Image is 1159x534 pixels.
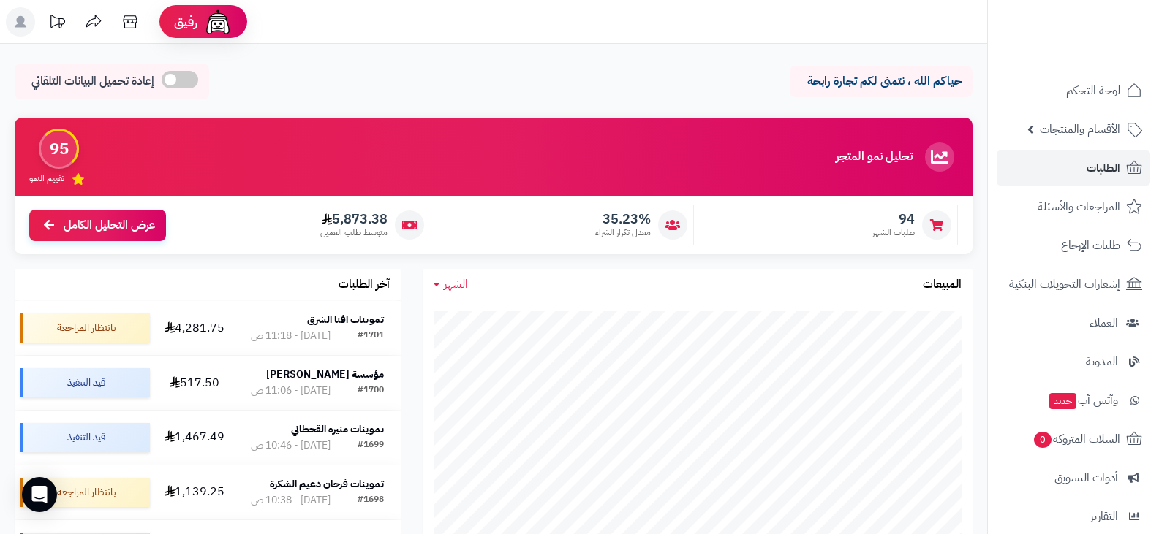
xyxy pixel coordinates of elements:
[997,228,1150,263] a: طلبات الإرجاع
[156,301,234,355] td: 4,281.75
[997,150,1150,186] a: الطلبات
[1034,432,1052,449] span: 0
[872,211,915,227] span: 94
[801,73,962,90] p: حياكم الله ، نتمنى لكم تجارة رابحة
[997,305,1150,340] a: العملاء
[1032,429,1120,449] span: السلات المتروكة
[270,476,384,492] strong: تموينات فرحان دغيم الشكرة
[923,278,962,291] h3: المبيعات
[1086,351,1118,372] span: المدونة
[997,267,1150,302] a: إشعارات التحويلات البنكية
[358,329,384,343] div: #1701
[872,226,915,239] span: طلبات الشهر
[1060,33,1145,64] img: logo-2.png
[20,423,150,452] div: قيد التنفيذ
[1087,158,1120,178] span: الطلبات
[251,384,331,398] div: [DATE] - 11:06 ص
[251,493,331,508] div: [DATE] - 10:38 ص
[358,493,384,508] div: #1698
[1048,390,1118,411] span: وآتس آب
[1066,80,1120,101] span: لوحة التحكم
[595,211,651,227] span: 35.23%
[20,313,150,343] div: بانتظار المراجعة
[20,478,150,507] div: بانتظار المراجعة
[29,172,64,185] span: تقييم النمو
[595,226,651,239] span: معدل تكرار الشراء
[174,13,197,31] span: رفيق
[29,210,166,241] a: عرض التحليل الكامل
[997,422,1150,457] a: السلات المتروكة0
[434,276,468,293] a: الشهر
[997,460,1150,495] a: أدوات التسويق
[307,312,384,327] strong: تموينات افنا الشرق
[997,499,1150,534] a: التقارير
[31,73,154,90] span: إعادة تحميل البيانات التلقائي
[320,211,388,227] span: 5,873.38
[266,367,384,382] strong: مؤسسة [PERSON_NAME]
[39,7,75,40] a: تحديثات المنصة
[1090,506,1118,527] span: التقارير
[997,383,1150,418] a: وآتس آبجديد
[291,422,384,437] strong: تموينات منيرة القحطاني
[156,356,234,410] td: 517.50
[156,465,234,519] td: 1,139.25
[444,275,468,293] span: الشهر
[64,217,155,234] span: عرض التحليل الكامل
[358,438,384,453] div: #1699
[1049,393,1076,409] span: جديد
[1054,468,1118,488] span: أدوات التسويق
[203,7,233,37] img: ai-face.png
[251,329,331,343] div: [DATE] - 11:18 ص
[358,384,384,398] div: #1700
[1009,274,1120,294] span: إشعارات التحويلات البنكية
[836,150,913,164] h3: تحليل نمو المتجر
[156,411,234,465] td: 1,467.49
[1040,119,1120,140] span: الأقسام والمنتجات
[997,189,1150,224] a: المراجعات والأسئلة
[22,477,57,512] div: Open Intercom Messenger
[339,278,390,291] h3: آخر الطلبات
[20,368,150,397] div: قيد التنفيذ
[320,226,388,239] span: متوسط طلب العميل
[1090,313,1118,333] span: العملاء
[997,73,1150,108] a: لوحة التحكم
[997,344,1150,379] a: المدونة
[251,438,331,453] div: [DATE] - 10:46 ص
[1038,197,1120,217] span: المراجعات والأسئلة
[1061,235,1120,256] span: طلبات الإرجاع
